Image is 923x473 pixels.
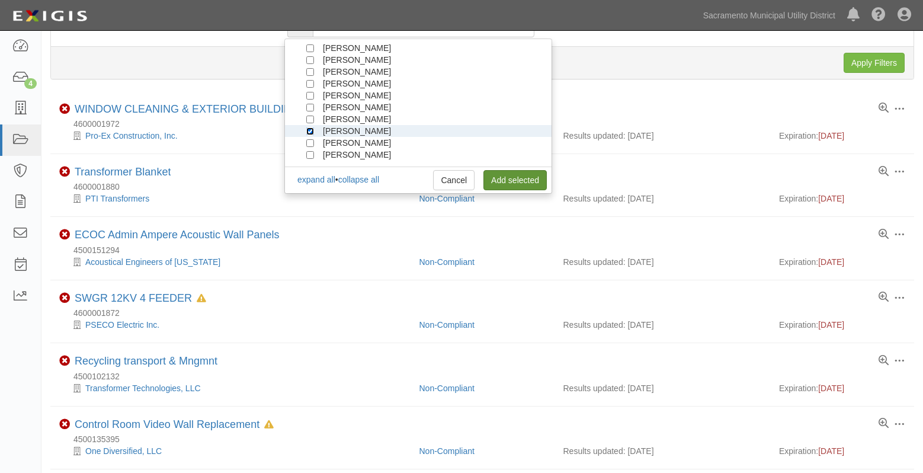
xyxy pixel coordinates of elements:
[59,382,411,394] div: Transformer Technologies, LLC
[75,166,171,179] div: Transformer Blanket
[59,319,411,331] div: PSECO Electric Inc.
[323,114,391,124] span: [PERSON_NAME]
[879,229,889,240] a: View results summary
[779,256,905,268] div: Expiration:
[85,320,159,330] a: PSECO Electric Inc.
[59,244,914,256] div: 4500151294
[879,103,889,114] a: View results summary
[59,181,914,193] div: 4600001880
[779,382,905,394] div: Expiration:
[59,307,914,319] div: 4600001872
[59,356,70,366] i: Non-Compliant
[697,4,841,27] a: Sacramento Municipal Utility District
[871,8,886,23] i: Help Center - Complianz
[59,104,70,114] i: Non-Compliant
[818,320,844,330] span: [DATE]
[75,355,217,367] a: Recycling transport & Mngmnt
[563,130,762,142] div: Results updated: [DATE]
[197,295,206,303] i: In Default since 07/22/2025
[59,433,914,445] div: 4500135395
[75,355,217,368] div: Recycling transport & Mngmnt
[59,118,914,130] div: 4600001972
[85,257,220,267] a: Acoustical Engineers of [US_STATE]
[844,53,905,73] input: Apply Filters
[75,418,274,432] div: Control Room Video Wall Replacement
[85,131,178,140] a: Pro-Ex Construction, Inc.
[779,130,905,142] div: Expiration:
[75,418,259,430] a: Control Room Video Wall Replacement
[323,126,391,136] span: [PERSON_NAME]
[297,175,335,184] a: expand all
[75,166,171,178] a: Transformer Blanket
[75,103,395,116] div: WINDOW CLEANING & EXTERIOR BUILDING MAINTENANCE
[59,445,411,457] div: One Diversified, LLC
[879,292,889,303] a: View results summary
[563,382,762,394] div: Results updated: [DATE]
[818,194,844,203] span: [DATE]
[59,167,70,177] i: Non-Compliant
[323,150,391,159] span: [PERSON_NAME]
[59,130,411,142] div: Pro-Ex Construction, Inc.
[85,383,201,393] a: Transformer Technologies, LLC
[779,319,905,331] div: Expiration:
[338,175,379,184] a: collapse all
[419,194,475,203] a: Non-Compliant
[483,170,547,190] a: Add selected
[59,193,411,204] div: PTI Transformers
[85,194,149,203] a: PTI Transformers
[879,418,889,429] a: View results summary
[419,320,475,330] a: Non-Compliant
[9,5,91,27] img: logo-5460c22ac91f19d4615b14bd174203de0afe785f0fc80cf4dbbc73dc1793850b.png
[818,131,844,140] span: [DATE]
[818,383,844,393] span: [DATE]
[59,293,70,303] i: Non-Compliant
[563,319,762,331] div: Results updated: [DATE]
[563,256,762,268] div: Results updated: [DATE]
[75,103,380,115] a: WINDOW CLEANING & EXTERIOR BUILDING MAINTENANCE
[297,174,379,186] div: •
[323,91,391,100] span: [PERSON_NAME]
[419,446,475,456] a: Non-Compliant
[563,445,762,457] div: Results updated: [DATE]
[563,193,762,204] div: Results updated: [DATE]
[75,229,279,242] div: ECOC Admin Ampere Acoustic Wall Panels
[779,193,905,204] div: Expiration:
[75,292,192,304] a: SWGR 12KV 4 FEEDER
[879,167,889,177] a: View results summary
[75,292,206,305] div: SWGR 12KV 4 FEEDER
[323,79,391,88] span: [PERSON_NAME]
[433,170,475,190] a: Cancel
[24,78,37,89] div: 4
[323,43,391,53] span: [PERSON_NAME]
[59,419,70,430] i: Non-Compliant
[59,256,411,268] div: Acoustical Engineers of California
[59,229,70,240] i: Non-Compliant
[264,421,274,429] i: In Default since 08/31/2025
[75,229,279,241] a: ECOC Admin Ampere Acoustic Wall Panels
[323,103,391,112] span: [PERSON_NAME]
[323,138,391,148] span: [PERSON_NAME]
[419,257,475,267] a: Non-Compliant
[419,383,475,393] a: Non-Compliant
[59,370,914,382] div: 4500102132
[323,67,391,76] span: [PERSON_NAME]
[818,446,844,456] span: [DATE]
[879,356,889,366] a: View results summary
[85,446,162,456] a: One Diversified, LLC
[323,55,391,65] span: [PERSON_NAME]
[818,257,844,267] span: [DATE]
[779,445,905,457] div: Expiration:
